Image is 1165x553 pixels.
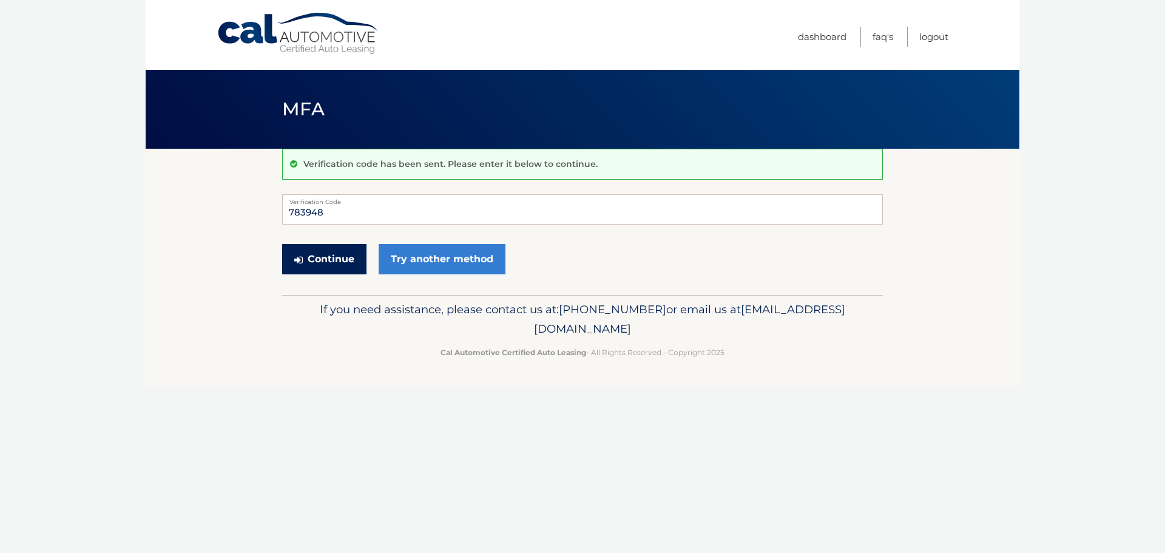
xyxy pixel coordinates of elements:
[798,27,846,47] a: Dashboard
[290,346,875,359] p: - All Rights Reserved - Copyright 2025
[919,27,948,47] a: Logout
[441,348,586,357] strong: Cal Automotive Certified Auto Leasing
[290,300,875,339] p: If you need assistance, please contact us at: or email us at
[282,244,366,274] button: Continue
[303,158,598,169] p: Verification code has been sent. Please enter it below to continue.
[873,27,893,47] a: FAQ's
[379,244,505,274] a: Try another method
[534,302,845,336] span: [EMAIL_ADDRESS][DOMAIN_NAME]
[217,12,380,55] a: Cal Automotive
[282,98,325,120] span: MFA
[559,302,666,316] span: [PHONE_NUMBER]
[282,194,883,225] input: Verification Code
[282,194,883,204] label: Verification Code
